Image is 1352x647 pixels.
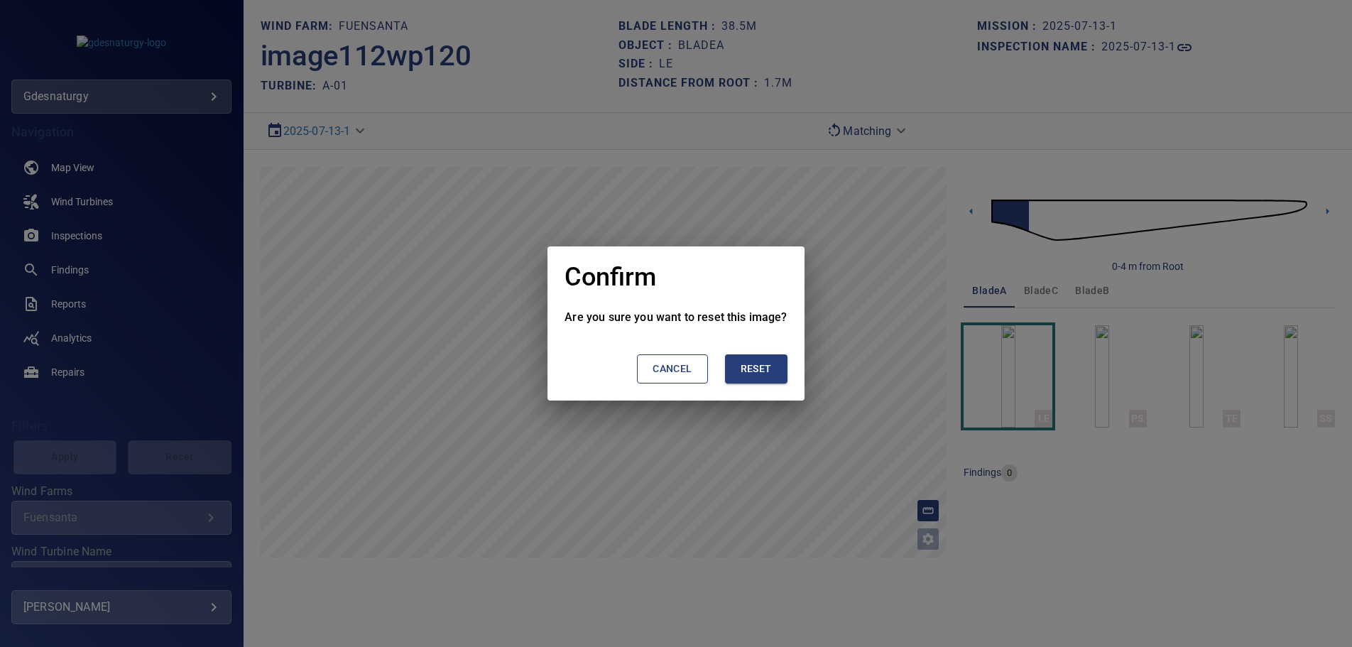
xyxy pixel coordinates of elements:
[565,263,656,292] h1: Confirm
[565,309,787,326] p: Are you sure you want to reset this image?
[725,354,787,384] button: Reset
[637,354,707,384] button: Cancel
[653,360,692,378] span: Cancel
[741,360,772,378] span: Reset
